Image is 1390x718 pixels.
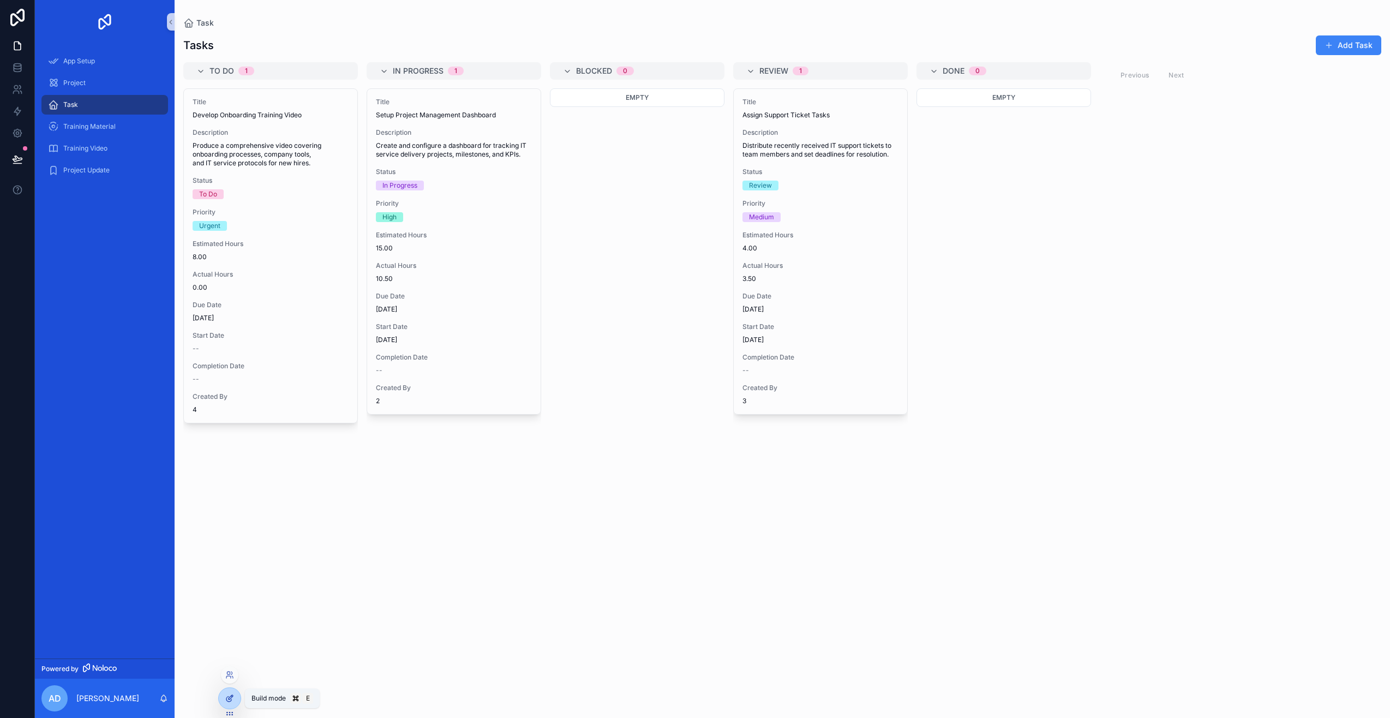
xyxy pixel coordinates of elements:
[193,176,349,185] span: Status
[199,189,217,199] div: To Do
[76,693,139,704] p: [PERSON_NAME]
[749,181,772,190] div: Review
[376,167,532,176] span: Status
[63,144,107,153] span: Training Video
[1316,35,1381,55] button: Add Task
[376,292,532,301] span: Due Date
[742,336,898,344] span: [DATE]
[63,166,110,175] span: Project Update
[193,331,349,340] span: Start Date
[742,305,898,314] span: [DATE]
[742,366,749,375] span: --
[193,344,199,353] span: --
[35,659,175,679] a: Powered by
[742,274,898,283] span: 3.50
[376,336,532,344] span: [DATE]
[193,270,349,279] span: Actual Hours
[376,353,532,362] span: Completion Date
[376,274,532,283] span: 10.50
[193,98,349,106] span: Title
[376,305,532,314] span: [DATE]
[742,111,898,119] span: Assign Support Ticket Tasks
[376,199,532,208] span: Priority
[35,44,175,194] div: scrollable content
[193,141,349,167] span: Produce a comprehensive video covering onboarding processes, company tools, and IT service protoc...
[742,231,898,240] span: Estimated Hours
[196,17,214,28] span: Task
[376,111,532,119] span: Setup Project Management Dashboard
[376,397,532,405] span: 2
[193,208,349,217] span: Priority
[199,221,220,231] div: Urgent
[799,67,802,75] div: 1
[733,88,908,415] a: TitleAssign Support Ticket TasksDescriptionDistribute recently received IT support tickets to tea...
[193,111,349,119] span: Develop Onboarding Training Video
[376,322,532,331] span: Start Date
[41,139,168,158] a: Training Video
[742,322,898,331] span: Start Date
[193,405,349,414] span: 4
[742,199,898,208] span: Priority
[742,244,898,253] span: 4.00
[376,128,532,137] span: Description
[193,362,349,370] span: Completion Date
[193,392,349,401] span: Created By
[367,88,541,415] a: TitleSetup Project Management DashboardDescriptionCreate and configure a dashboard for tracking I...
[376,141,532,159] span: Create and configure a dashboard for tracking IT service delivery projects, milestones, and KPIs.
[183,38,214,53] h1: Tasks
[376,244,532,253] span: 15.00
[454,67,457,75] div: 1
[382,181,417,190] div: In Progress
[41,73,168,93] a: Project
[245,67,248,75] div: 1
[251,694,286,703] span: Build mode
[193,253,349,261] span: 8.00
[742,292,898,301] span: Due Date
[749,212,774,222] div: Medium
[41,160,168,180] a: Project Update
[742,167,898,176] span: Status
[382,212,397,222] div: High
[41,117,168,136] a: Training Material
[209,65,234,76] span: To Do
[975,67,980,75] div: 0
[393,65,444,76] span: In Progress
[193,314,349,322] span: [DATE]
[41,95,168,115] a: Task
[63,79,86,87] span: Project
[96,13,113,31] img: App logo
[63,122,116,131] span: Training Material
[376,231,532,240] span: Estimated Hours
[49,692,61,705] span: AD
[183,17,214,28] a: Task
[193,240,349,248] span: Estimated Hours
[193,128,349,137] span: Description
[376,366,382,375] span: --
[742,397,898,405] span: 3
[742,141,898,159] span: Distribute recently received IT support tickets to team members and set deadlines for resolution.
[376,384,532,392] span: Created By
[193,283,349,292] span: 0.00
[183,88,358,423] a: TitleDevelop Onboarding Training VideoDescriptionProduce a comprehensive video covering onboardin...
[759,65,788,76] span: Review
[41,51,168,71] a: App Setup
[742,384,898,392] span: Created By
[63,57,95,65] span: App Setup
[742,353,898,362] span: Completion Date
[626,93,649,101] span: Empty
[623,67,627,75] div: 0
[193,375,199,384] span: --
[376,261,532,270] span: Actual Hours
[943,65,964,76] span: Done
[742,261,898,270] span: Actual Hours
[992,93,1015,101] span: Empty
[742,128,898,137] span: Description
[303,694,312,703] span: E
[742,98,898,106] span: Title
[193,301,349,309] span: Due Date
[376,98,532,106] span: Title
[41,665,79,673] span: Powered by
[576,65,612,76] span: Blocked
[63,100,78,109] span: Task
